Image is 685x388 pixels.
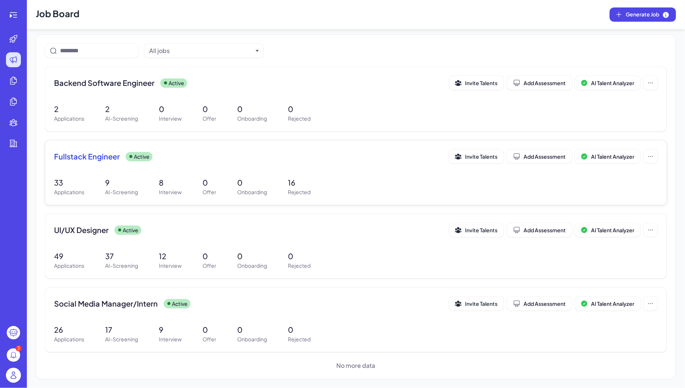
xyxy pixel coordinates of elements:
span: AI Talent Analyzer [591,80,634,86]
p: 12 [159,251,182,262]
div: Add Assessment [513,300,566,307]
div: All jobs [149,46,170,55]
span: Social Media Manager/Intern [54,298,158,309]
p: Interview [159,262,182,270]
button: AI Talent Analyzer [575,76,641,90]
p: 8 [159,177,182,188]
p: Applications [54,115,84,122]
p: Active [134,153,150,161]
span: AI Talent Analyzer [591,300,634,307]
p: 0 [237,324,267,335]
p: Offer [202,335,216,343]
p: 9 [159,324,182,335]
div: Add Assessment [513,226,566,234]
p: AI-Screening [105,188,138,196]
p: 0 [202,177,216,188]
div: Add Assessment [513,79,566,87]
p: 2 [105,103,138,115]
span: UI/UX Designer [54,225,109,235]
p: 0 [159,103,182,115]
p: 26 [54,324,84,335]
button: All jobs [149,46,253,55]
p: Active [172,300,188,308]
p: 17 [105,324,138,335]
p: Rejected [288,335,311,343]
p: Onboarding [237,188,267,196]
p: 0 [237,103,267,115]
span: Fullstack Engineer [54,151,120,162]
p: Onboarding [237,335,267,343]
p: 0 [288,103,311,115]
button: AI Talent Analyzer [575,149,641,164]
p: Offer [202,115,216,122]
p: 0 [237,177,267,188]
p: 49 [54,251,84,262]
p: Interview [159,188,182,196]
span: AI Talent Analyzer [591,153,634,160]
button: AI Talent Analyzer [575,223,641,237]
p: 37 [105,251,138,262]
p: 16 [288,177,311,188]
div: 3 [16,345,22,351]
button: Invite Talents [449,76,504,90]
p: 0 [202,324,216,335]
p: Applications [54,262,84,270]
p: 0 [202,251,216,262]
p: Interview [159,335,182,343]
p: Active [169,79,184,87]
p: 9 [105,177,138,188]
p: 0 [237,251,267,262]
span: Generate Job [626,10,670,19]
span: Invite Talents [465,300,497,307]
p: 0 [288,324,311,335]
img: user_logo.png [6,368,21,383]
p: Rejected [288,188,311,196]
button: Invite Talents [449,149,504,164]
button: Add Assessment [507,297,572,311]
button: Invite Talents [449,297,504,311]
p: Offer [202,262,216,270]
p: AI-Screening [105,115,138,122]
button: AI Talent Analyzer [575,297,641,311]
button: Add Assessment [507,223,572,237]
span: Invite Talents [465,227,497,233]
p: Active [123,226,138,234]
p: Interview [159,115,182,122]
button: Add Assessment [507,76,572,90]
button: Invite Talents [449,223,504,237]
span: AI Talent Analyzer [591,227,634,233]
p: AI-Screening [105,262,138,270]
p: Offer [202,188,216,196]
p: Onboarding [237,115,267,122]
p: Onboarding [237,262,267,270]
p: 2 [54,103,84,115]
button: Add Assessment [507,149,572,164]
p: 33 [54,177,84,188]
p: AI-Screening [105,335,138,343]
span: No more data [337,361,376,370]
p: Rejected [288,115,311,122]
p: 0 [288,251,311,262]
p: Applications [54,335,84,343]
button: Generate Job [610,7,676,22]
span: Invite Talents [465,153,497,160]
span: Invite Talents [465,80,497,86]
p: Rejected [288,262,311,270]
p: 0 [202,103,216,115]
div: Add Assessment [513,153,566,160]
p: Applications [54,188,84,196]
span: Backend Software Engineer [54,78,154,88]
